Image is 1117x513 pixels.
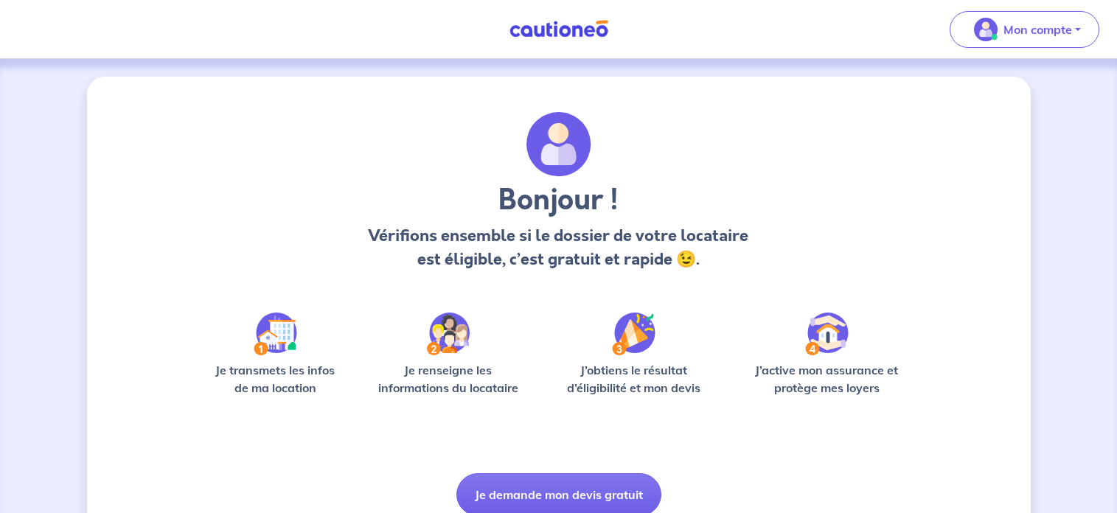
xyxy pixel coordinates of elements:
[504,20,614,38] img: Cautioneo
[526,112,591,177] img: archivate
[974,18,998,41] img: illu_account_valid_menu.svg
[741,361,913,397] p: J’active mon assurance et protège mes loyers
[254,313,297,355] img: /static/90a569abe86eec82015bcaae536bd8e6/Step-1.svg
[551,361,717,397] p: J’obtiens le résultat d’éligibilité et mon devis
[950,11,1099,48] button: illu_account_valid_menu.svgMon compte
[364,183,753,218] h3: Bonjour !
[205,361,346,397] p: Je transmets les infos de ma location
[612,313,655,355] img: /static/f3e743aab9439237c3e2196e4328bba9/Step-3.svg
[364,224,753,271] p: Vérifions ensemble si le dossier de votre locataire est éligible, c’est gratuit et rapide 😉.
[805,313,849,355] img: /static/bfff1cf634d835d9112899e6a3df1a5d/Step-4.svg
[427,313,470,355] img: /static/c0a346edaed446bb123850d2d04ad552/Step-2.svg
[1003,21,1072,38] p: Mon compte
[369,361,528,397] p: Je renseigne les informations du locataire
